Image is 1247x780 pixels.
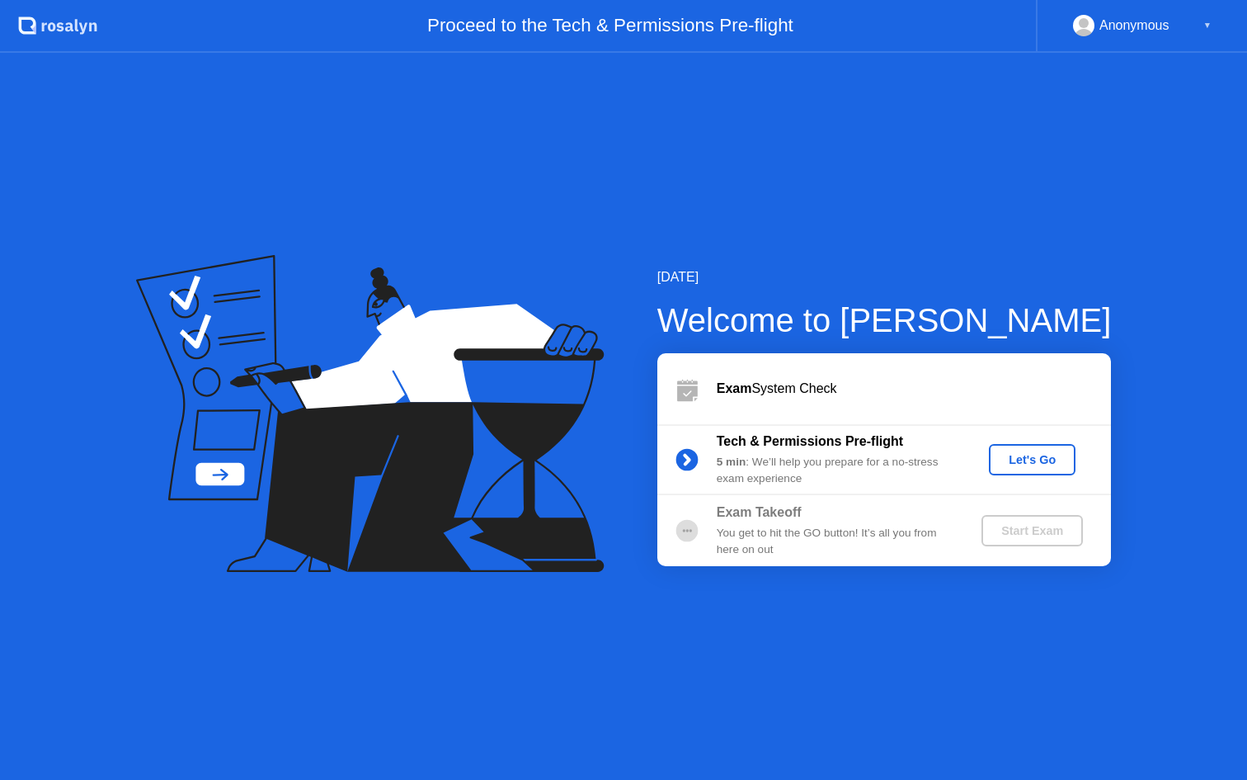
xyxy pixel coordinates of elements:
b: Exam Takeoff [717,505,802,519]
button: Let's Go [989,444,1075,475]
div: ▼ [1203,15,1212,36]
div: You get to hit the GO button! It’s all you from here on out [717,525,954,559]
div: Start Exam [988,524,1076,537]
b: Tech & Permissions Pre-flight [717,434,903,448]
b: 5 min [717,456,746,468]
div: Anonymous [1099,15,1169,36]
button: Start Exam [981,515,1083,546]
div: Welcome to [PERSON_NAME] [657,295,1112,345]
div: : We’ll help you prepare for a no-stress exam experience [717,454,954,488]
div: Let's Go [995,453,1069,466]
div: [DATE] [657,267,1112,287]
b: Exam [717,381,752,395]
div: System Check [717,379,1111,399]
